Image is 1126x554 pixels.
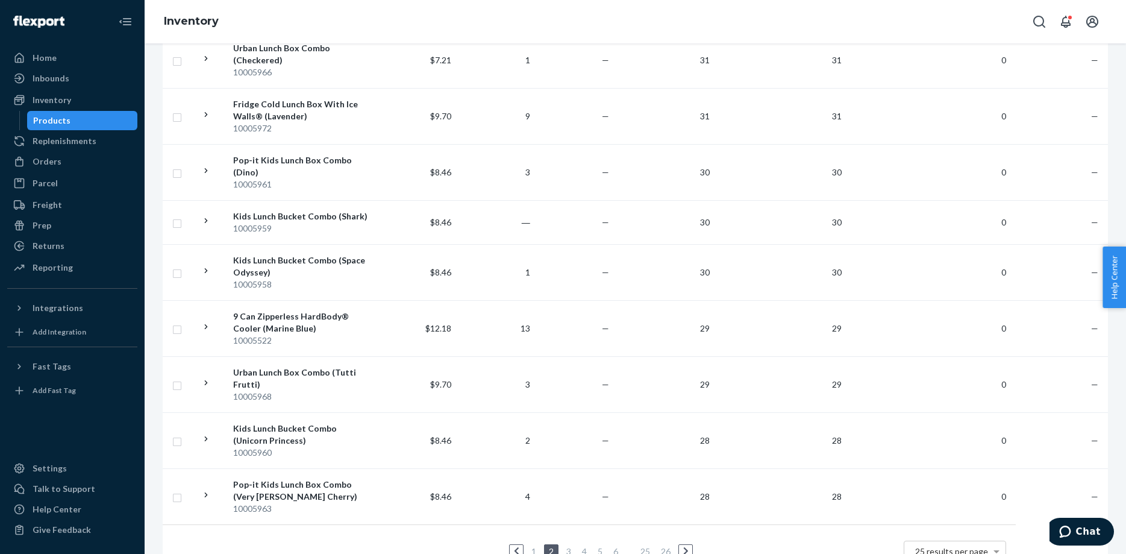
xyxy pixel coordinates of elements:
span: 0 [996,435,1011,445]
button: Open account menu [1080,10,1104,34]
span: 30 [695,167,715,177]
td: 13 [456,300,535,356]
div: 10005972 [233,122,372,134]
ol: breadcrumbs [154,4,228,39]
a: Products [27,111,138,130]
span: 28 [695,435,715,445]
div: Help Center [33,503,81,515]
a: Replenishments [7,131,137,151]
span: 0 [996,379,1011,389]
span: 0 [996,217,1011,227]
a: Freight [7,195,137,215]
div: 10005959 [233,222,372,235]
span: 28 [695,491,715,502]
span: $8.46 [430,267,451,277]
a: Add Fast Tag [7,381,137,400]
a: Reporting [7,258,137,277]
button: Fast Tags [7,357,137,376]
a: Inbounds [7,69,137,88]
span: — [602,55,609,65]
span: 30 [827,167,846,177]
button: Talk to Support [7,479,137,499]
span: 28 [827,435,846,445]
div: Products [33,115,70,127]
div: Fridge Cold Lunch Box With Ice Walls® (Lavender) [233,98,372,122]
span: $8.46 [430,167,451,177]
a: Orders [7,152,137,171]
span: — [1091,323,1098,333]
div: Freight [33,199,62,211]
button: Open Search Box [1027,10,1051,34]
div: Home [33,52,57,64]
span: $8.46 [430,435,451,445]
span: — [602,111,609,121]
div: 10005966 [233,66,372,78]
div: 9 Can Zipperless HardBody® Cooler (Marine Blue) [233,310,372,335]
div: Settings [33,462,67,474]
div: Pop-it Kids Lunch Box Combo (Dino) [233,154,372,178]
span: 0 [996,323,1011,333]
div: 10005522 [233,335,372,347]
td: ― [456,200,535,244]
span: — [602,267,609,277]
div: 10005968 [233,391,372,403]
div: Replenishments [33,135,96,147]
span: — [602,167,609,177]
span: 0 [996,55,1011,65]
span: — [1091,379,1098,389]
span: — [1091,267,1098,277]
div: Kids Lunch Bucket Combo (Shark) [233,210,372,222]
span: 28 [827,491,846,502]
span: — [602,323,609,333]
div: Urban Lunch Box Combo (Checkered) [233,42,372,66]
div: 10005958 [233,279,372,291]
span: $9.70 [430,111,451,121]
a: Help Center [7,500,137,519]
span: 0 [996,491,1011,502]
a: Settings [7,459,137,478]
td: 1 [456,32,535,88]
span: — [602,379,609,389]
div: Prep [33,219,51,231]
span: 0 [996,167,1011,177]
span: 30 [695,217,715,227]
div: Urban Lunch Box Combo (Tutti Frutti) [233,367,372,391]
td: 9 [456,88,535,144]
span: 29 [695,323,715,333]
td: 3 [456,356,535,412]
a: Returns [7,236,137,256]
a: Home [7,48,137,68]
span: $7.21 [430,55,451,65]
span: — [1091,167,1098,177]
span: — [1091,111,1098,121]
div: Parcel [33,177,58,189]
a: Inventory [7,90,137,110]
a: Add Integration [7,323,137,342]
span: 31 [695,55,715,65]
div: Inventory [33,94,71,106]
span: — [1091,491,1098,502]
div: Kids Lunch Bucket Combo (Unicorn Princess) [233,423,372,447]
button: Help Center [1103,247,1126,308]
div: Kids Lunch Bucket Combo (Space Odyssey) [233,254,372,279]
div: Talk to Support [33,483,95,495]
span: 30 [827,267,846,277]
span: 30 [695,267,715,277]
div: 10005961 [233,178,372,190]
div: 10005960 [233,447,372,459]
span: 31 [827,111,846,121]
span: 30 [827,217,846,227]
div: Add Fast Tag [33,385,76,395]
div: Returns [33,240,64,252]
td: 1 [456,244,535,300]
span: 31 [827,55,846,65]
div: Reporting [33,262,73,274]
span: $8.46 [430,491,451,502]
button: Open notifications [1054,10,1078,34]
div: Inbounds [33,72,69,84]
span: — [602,217,609,227]
td: 3 [456,144,535,200]
a: Inventory [164,14,219,28]
span: 0 [996,267,1011,277]
span: $8.46 [430,217,451,227]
